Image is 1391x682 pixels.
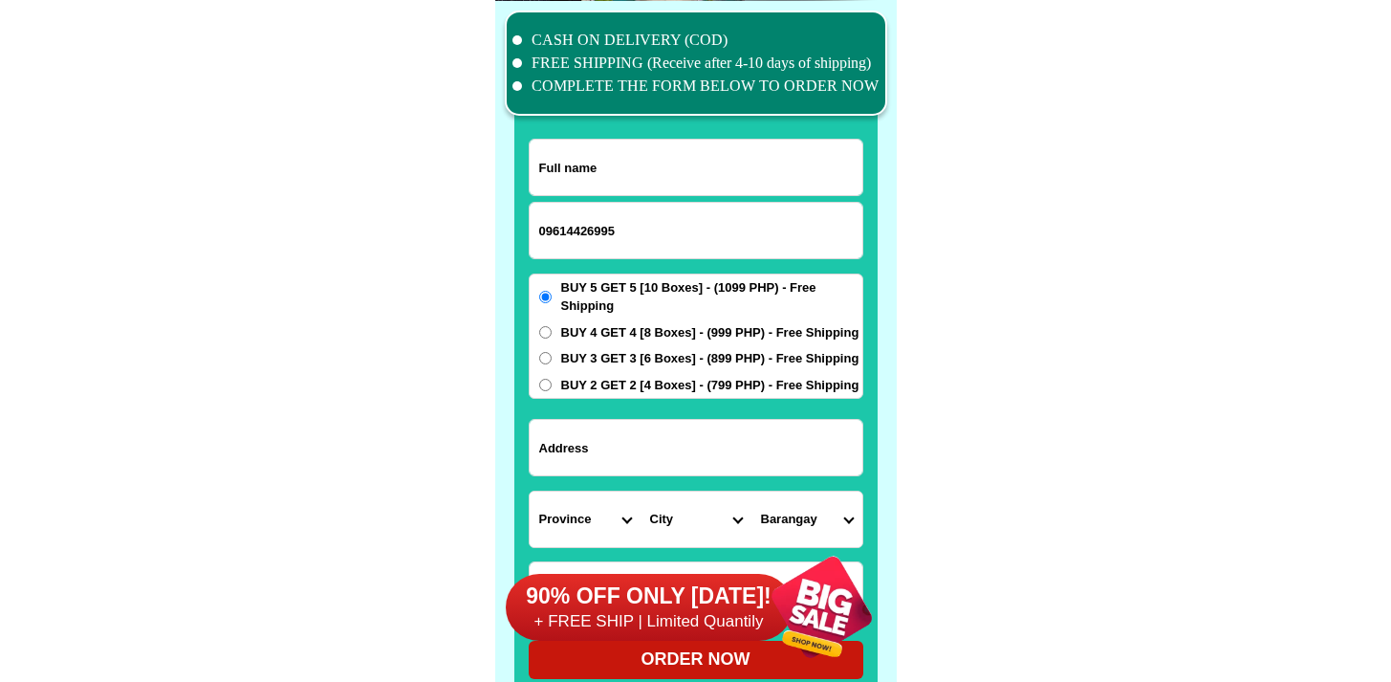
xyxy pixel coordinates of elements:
input: Input full_name [530,140,862,195]
select: Select district [641,492,751,547]
span: BUY 2 GET 2 [4 Boxes] - (799 PHP) - Free Shipping [561,376,859,395]
input: Input address [530,420,862,475]
span: BUY 3 GET 3 [6 Boxes] - (899 PHP) - Free Shipping [561,349,859,368]
h6: + FREE SHIP | Limited Quantily [506,611,793,632]
select: Select province [530,492,641,547]
span: BUY 4 GET 4 [8 Boxes] - (999 PHP) - Free Shipping [561,323,859,342]
input: BUY 4 GET 4 [8 Boxes] - (999 PHP) - Free Shipping [539,326,552,339]
span: BUY 5 GET 5 [10 Boxes] - (1099 PHP) - Free Shipping [561,278,862,316]
li: FREE SHIPPING (Receive after 4-10 days of shipping) [512,52,880,75]
li: COMPLETE THE FORM BELOW TO ORDER NOW [512,75,880,98]
h6: 90% OFF ONLY [DATE]! [506,583,793,611]
select: Select commune [751,492,862,547]
input: BUY 3 GET 3 [6 Boxes] - (899 PHP) - Free Shipping [539,352,552,364]
input: BUY 2 GET 2 [4 Boxes] - (799 PHP) - Free Shipping [539,379,552,391]
input: Input phone_number [530,203,862,258]
li: CASH ON DELIVERY (COD) [512,29,880,52]
input: BUY 5 GET 5 [10 Boxes] - (1099 PHP) - Free Shipping [539,291,552,303]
